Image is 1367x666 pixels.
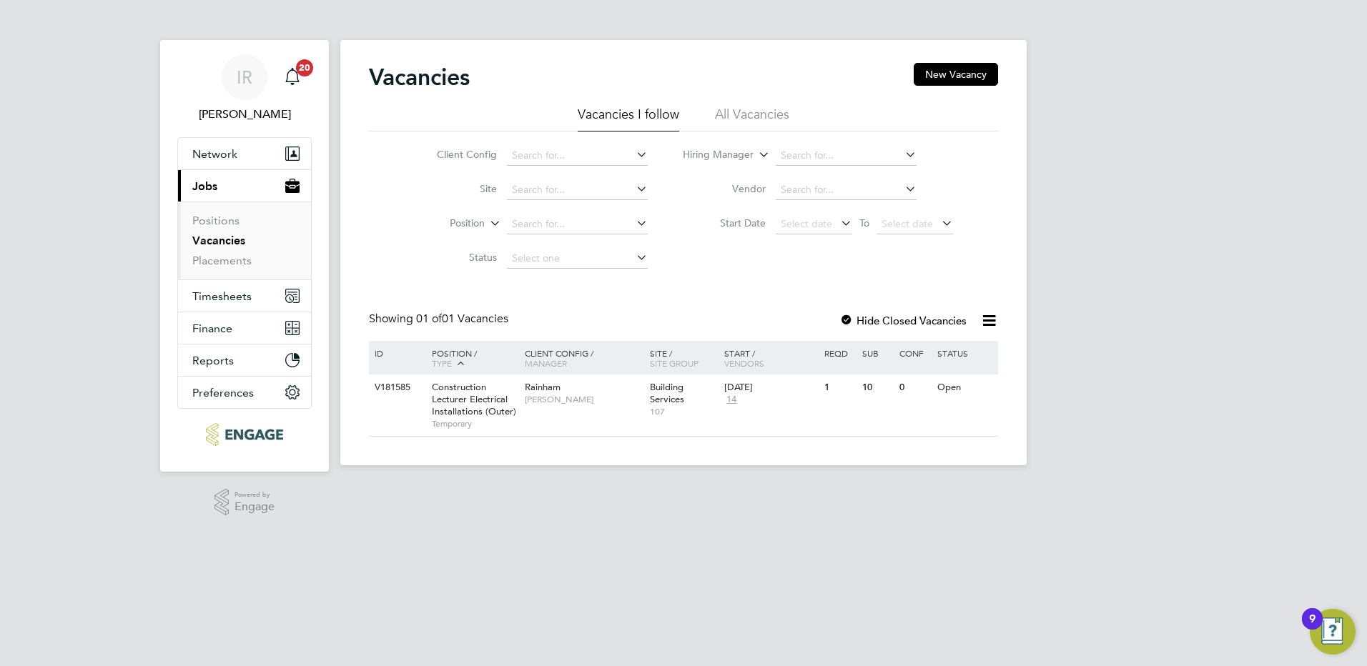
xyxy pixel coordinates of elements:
[507,180,648,200] input: Search for...
[896,341,933,365] div: Conf
[859,341,896,365] div: Sub
[178,170,311,202] button: Jobs
[776,180,917,200] input: Search for...
[521,341,646,375] div: Client Config /
[177,54,312,123] a: IR[PERSON_NAME]
[776,146,917,166] input: Search for...
[177,106,312,123] span: Ian Rist
[369,63,470,91] h2: Vacancies
[415,251,497,264] label: Status
[192,147,237,161] span: Network
[278,54,307,100] a: 20
[650,406,718,417] span: 107
[724,382,817,394] div: [DATE]
[192,254,252,267] a: Placements
[859,374,896,401] div: 10
[416,312,442,326] span: 01 of
[1309,619,1316,637] div: 9
[178,202,311,279] div: Jobs
[432,418,518,429] span: Temporary
[178,344,311,376] button: Reports
[855,214,874,232] span: To
[721,341,821,375] div: Start /
[934,374,996,401] div: Open
[934,341,996,365] div: Status
[296,59,313,76] span: 20
[896,374,933,401] div: 0
[192,354,234,367] span: Reports
[432,357,452,369] span: Type
[724,357,764,369] span: Vendors
[415,182,497,195] label: Site
[214,489,275,516] a: Powered byEngage
[432,381,516,417] span: Construction Lecturer Electrical Installations (Outer)
[421,341,521,377] div: Position /
[646,341,721,375] div: Site /
[715,106,789,131] li: All Vacancies
[192,386,254,399] span: Preferences
[371,374,421,401] div: V181585
[160,40,329,472] nav: Main navigation
[578,106,679,131] li: Vacancies I follow
[192,214,240,227] a: Positions
[206,423,282,446] img: ncclondon-logo-retina.png
[416,312,508,326] span: 01 Vacancies
[525,394,643,405] span: [PERSON_NAME]
[371,341,421,365] div: ID
[403,217,485,231] label: Position
[192,322,232,335] span: Finance
[415,148,497,161] label: Client Config
[839,314,967,327] label: Hide Closed Vacancies
[882,217,933,230] span: Select date
[192,234,245,247] a: Vacancies
[507,214,648,234] input: Search for...
[724,394,739,406] span: 14
[781,217,832,230] span: Select date
[1310,609,1356,655] button: Open Resource Center, 9 new notifications
[821,374,858,401] div: 1
[914,63,998,86] button: New Vacancy
[192,289,252,303] span: Timesheets
[683,217,766,229] label: Start Date
[178,280,311,312] button: Timesheets
[178,377,311,408] button: Preferences
[177,423,312,446] a: Go to home page
[235,489,275,501] span: Powered by
[525,381,561,393] span: Rainham
[237,68,252,86] span: IR
[178,138,311,169] button: Network
[507,249,648,269] input: Select one
[821,341,858,365] div: Reqd
[525,357,567,369] span: Manager
[369,312,511,327] div: Showing
[671,148,754,162] label: Hiring Manager
[650,381,684,405] span: Building Services
[178,312,311,344] button: Finance
[683,182,766,195] label: Vendor
[235,501,275,513] span: Engage
[507,146,648,166] input: Search for...
[650,357,699,369] span: Site Group
[192,179,217,193] span: Jobs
